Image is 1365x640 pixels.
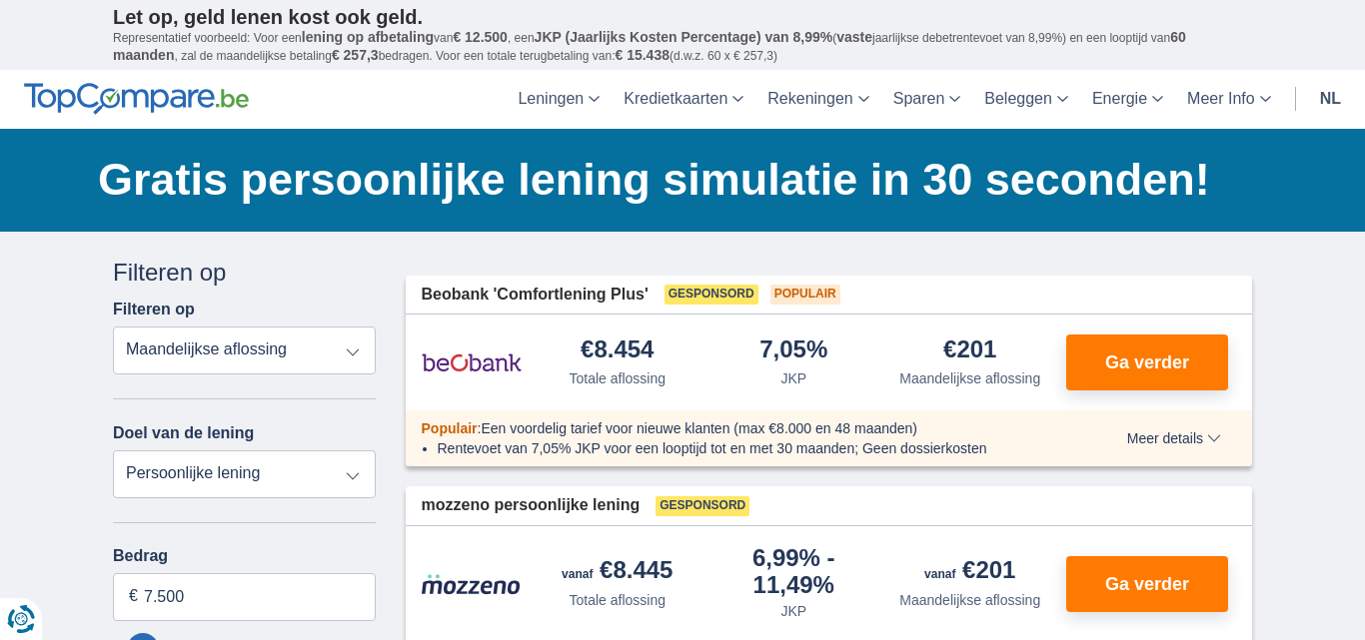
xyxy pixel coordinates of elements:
span: € 257,3 [332,47,379,63]
span: € [129,585,138,608]
span: Ga verder [1105,575,1189,593]
div: Totale aflossing [569,590,666,610]
span: Een voordelig tarief voor nieuwe klanten (max €8.000 en 48 maanden) [481,420,917,436]
span: JKP (Jaarlijks Kosten Percentage) van 8,99% [535,29,833,45]
span: Meer details [1127,431,1221,445]
div: 6,99% [713,546,874,597]
span: vaste [836,29,872,45]
a: Meer Info [1175,70,1283,129]
label: Doel van de lening [113,424,254,442]
img: product.pl.alt Mozzeno [422,573,522,595]
label: Filteren op [113,301,195,319]
a: Sparen [881,70,973,129]
div: JKP [780,368,806,388]
a: Leningen [506,70,612,129]
div: 7,05% [759,337,827,364]
span: € 15.438 [615,47,670,63]
span: 60 maanden [113,29,1186,63]
button: Ga verder [1066,334,1228,390]
span: Populair [770,285,840,305]
span: Beobank 'Comfortlening Plus' [422,284,649,307]
span: Populair [422,420,478,436]
a: Beleggen [972,70,1080,129]
span: mozzeno persoonlijke lening [422,494,641,517]
label: Bedrag [113,547,376,565]
div: €201 [924,558,1015,586]
a: nl [1308,70,1353,129]
li: Rentevoet van 7,05% JKP voor een looptijd tot en met 30 maanden; Geen dossierkosten [438,438,1054,458]
p: Let op, geld lenen kost ook geld. [113,5,1252,29]
div: €201 [943,337,996,364]
a: Energie [1080,70,1175,129]
div: Maandelijkse aflossing [899,368,1040,388]
span: Gesponsord [656,496,749,516]
div: Maandelijkse aflossing [899,590,1040,610]
a: Kredietkaarten [612,70,755,129]
img: TopCompare [24,83,249,115]
span: Gesponsord [665,285,758,305]
button: Ga verder [1066,556,1228,612]
div: : [406,418,1070,438]
p: Representatief voorbeeld: Voor een van , een ( jaarlijkse debetrentevoet van 8,99%) en een loopti... [113,29,1252,65]
span: € 12.500 [453,29,508,45]
div: Filteren op [113,256,376,290]
span: Ga verder [1105,353,1189,371]
div: €8.454 [581,337,654,364]
div: €8.445 [562,558,673,586]
div: JKP [780,601,806,621]
a: Rekeningen [755,70,880,129]
div: Totale aflossing [569,368,666,388]
h1: Gratis persoonlijke lening simulatie in 30 seconden! [98,149,1252,211]
img: product.pl.alt Beobank [422,337,522,387]
button: Meer details [1112,430,1236,446]
span: lening op afbetaling [302,29,434,45]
